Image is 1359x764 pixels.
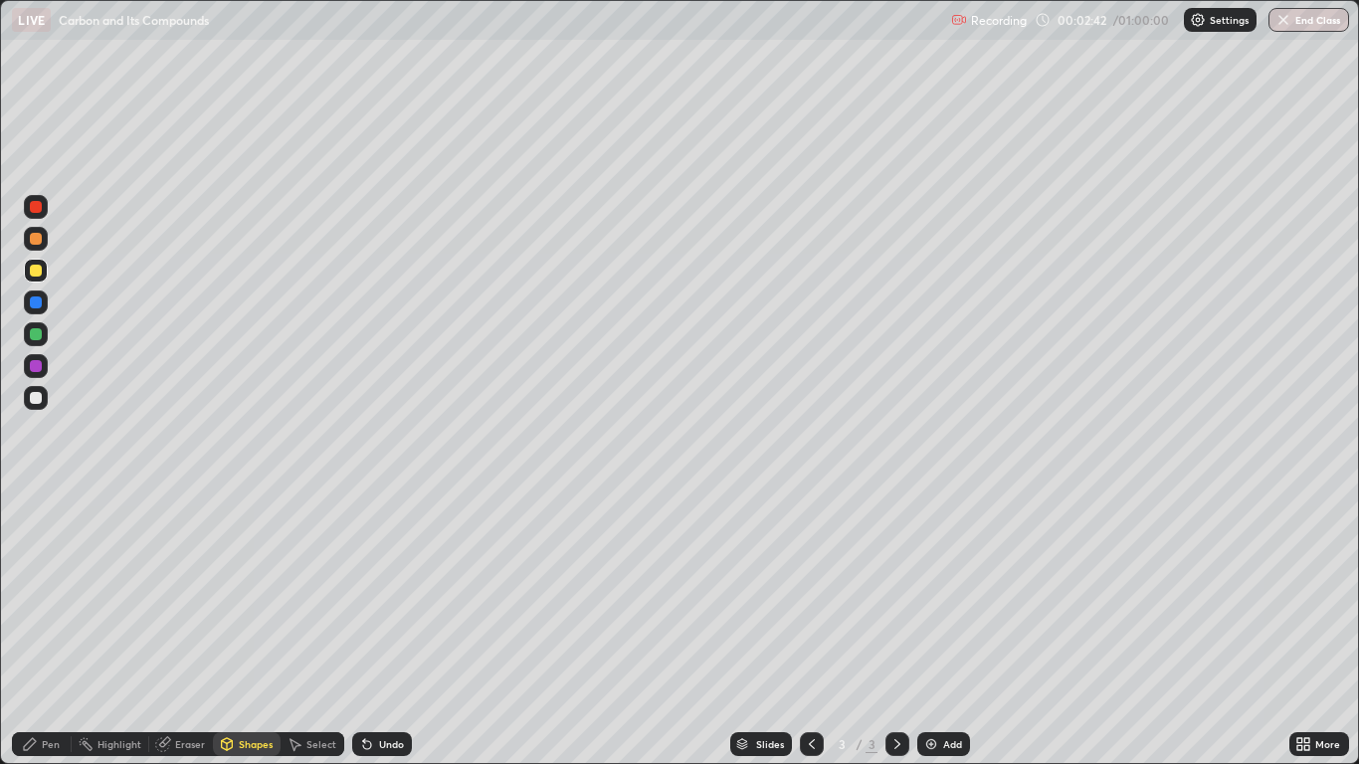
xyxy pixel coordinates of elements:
div: More [1315,739,1340,749]
div: Undo [379,739,404,749]
img: class-settings-icons [1190,12,1206,28]
img: recording.375f2c34.svg [951,12,967,28]
div: Add [943,739,962,749]
img: add-slide-button [923,736,939,752]
button: End Class [1268,8,1349,32]
div: / [856,738,862,750]
div: Eraser [175,739,205,749]
div: Slides [756,739,784,749]
img: end-class-cross [1275,12,1291,28]
div: Pen [42,739,60,749]
p: Carbon and Its Compounds [59,12,209,28]
p: Recording [971,13,1027,28]
p: LIVE [18,12,45,28]
div: Shapes [239,739,273,749]
div: Highlight [97,739,141,749]
p: Settings [1210,15,1249,25]
div: Select [306,739,336,749]
div: 3 [866,735,877,753]
div: 3 [832,738,852,750]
